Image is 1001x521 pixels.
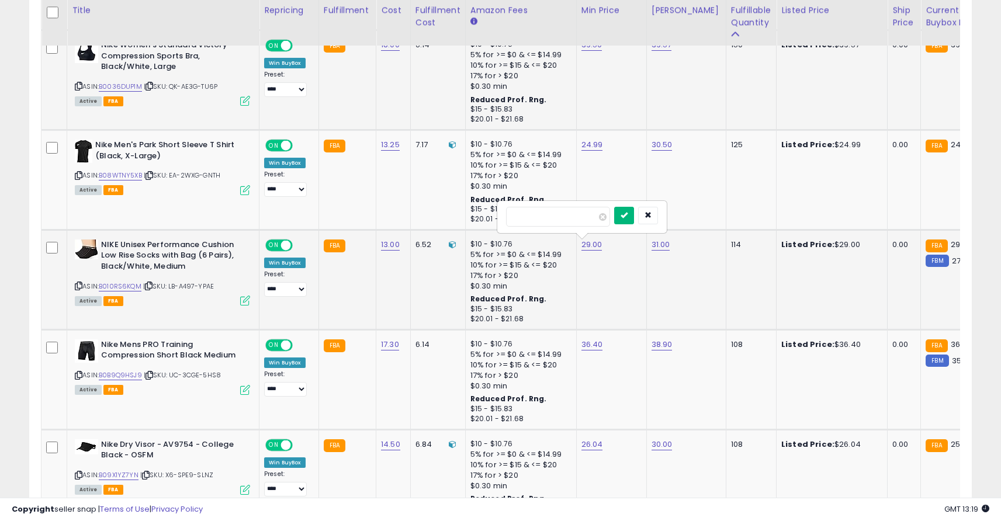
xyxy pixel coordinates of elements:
div: $36.40 [781,339,878,350]
div: ASIN: [75,439,250,494]
div: Fulfillment [324,4,371,16]
div: $20.01 - $21.68 [470,414,567,424]
b: Reduced Prof. Rng. [470,95,547,105]
a: Privacy Policy [151,503,203,515]
div: $10 - $10.76 [470,339,567,349]
span: 25.88 [951,439,972,450]
span: | SKU: EA-2WXG-GNTH [144,171,220,180]
span: ON [266,141,281,151]
div: ASIN: [75,40,250,105]
div: Title [72,4,254,16]
b: Listed Price: [781,339,834,350]
span: | SKU: UC-3CGE-5HS8 [144,370,221,380]
div: 6.52 [415,239,456,250]
span: ON [266,241,281,251]
span: OFF [291,141,310,151]
small: FBM [926,355,948,367]
span: All listings currently available for purchase on Amazon [75,385,102,395]
div: 10% for >= $15 & <= $20 [470,60,567,71]
div: $20.01 - $21.68 [470,314,567,324]
div: 6.84 [415,439,456,450]
img: 31Gp7MVNHJL._SL40_.jpg [75,339,98,363]
span: 27.8 [952,255,968,266]
div: 17% for > $20 [470,71,567,81]
div: $0.30 min [470,81,567,92]
small: FBA [926,239,947,252]
div: $10 - $10.76 [470,239,567,249]
span: FBA [103,185,123,195]
span: | SKU: QK-AE3G-TU6P [144,82,217,91]
div: Fulfillment Cost [415,4,460,29]
div: 5% for >= $0 & <= $14.99 [470,349,567,360]
div: $24.99 [781,140,878,150]
small: FBA [324,239,345,252]
div: Preset: [264,270,310,297]
span: FBA [103,385,123,395]
strong: Copyright [12,503,54,515]
a: 26.04 [581,439,603,450]
div: $15 - $15.83 [470,404,567,414]
a: 24.99 [581,139,603,151]
div: 108 [731,439,767,450]
img: 41PXVSWDViL._SL40_.jpg [75,239,98,259]
div: $10 - $10.76 [470,439,567,449]
div: 0.00 [892,239,912,250]
div: 17% for > $20 [470,470,567,481]
span: | SKU: X6-SPE9-SLNZ [140,470,213,480]
small: Amazon Fees. [470,16,477,27]
b: Listed Price: [781,139,834,150]
span: 35.57 [952,355,972,366]
div: Win BuyBox [264,258,306,268]
div: 10% for >= $15 & <= $20 [470,260,567,270]
div: Preset: [264,370,310,397]
small: FBA [324,439,345,452]
a: B09X1YZ7YN [99,470,138,480]
div: $20.01 - $21.68 [470,114,567,124]
a: 13.00 [381,239,400,251]
div: 10% for >= $15 & <= $20 [470,160,567,171]
div: Cost [381,4,406,16]
div: $15 - $15.83 [470,204,567,214]
span: OFF [291,340,310,350]
div: $26.04 [781,439,878,450]
a: B08WTNY5XB [99,171,142,180]
div: Preset: [264,171,310,197]
small: FBA [926,339,947,352]
div: [PERSON_NAME] [652,4,721,16]
div: $0.30 min [470,181,567,192]
b: Nike Women's Standard Victory Compression Sports Bra, Black/White, Large [101,40,243,75]
div: Win BuyBox [264,357,306,368]
a: B010RS6KQM [99,282,141,291]
a: Terms of Use [100,503,150,515]
div: Win BuyBox [264,58,306,68]
div: $0.30 min [470,281,567,291]
small: FBA [926,140,947,152]
div: Win BuyBox [264,457,306,468]
a: 17.30 [381,339,399,350]
div: Preset: [264,71,310,97]
div: Preset: [264,470,310,496]
div: Fulfillable Quantity [731,4,771,29]
div: 0.00 [892,140,912,150]
span: OFF [291,440,310,450]
small: FBA [324,40,345,53]
span: 2025-08-13 13:19 GMT [944,503,989,515]
a: 31.00 [652,239,670,251]
span: All listings currently available for purchase on Amazon [75,485,102,495]
div: 10% for >= $15 & <= $20 [470,460,567,470]
div: 108 [731,339,767,350]
div: 17% for > $20 [470,270,567,281]
img: 31uOrGOoeOL._SL40_.jpg [75,140,92,163]
div: 5% for >= $0 & <= $14.99 [470,249,567,260]
div: 17% for > $20 [470,171,567,181]
span: FBA [103,96,123,106]
div: $0.30 min [470,381,567,391]
span: 36.4 [951,339,968,350]
span: FBA [103,296,123,306]
span: ON [266,340,281,350]
small: FBA [926,40,947,53]
a: 30.00 [652,439,673,450]
div: seller snap | | [12,504,203,515]
div: $29.00 [781,239,878,250]
a: B0036DUP1M [99,82,142,92]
